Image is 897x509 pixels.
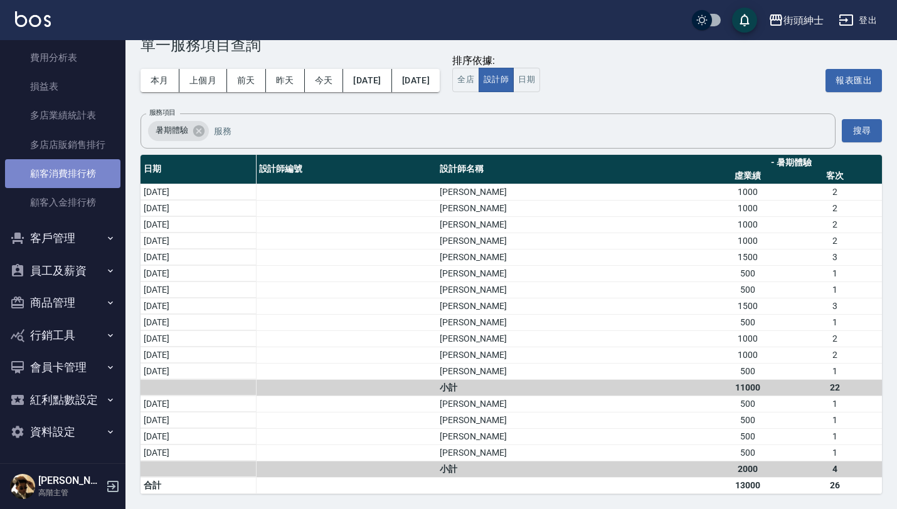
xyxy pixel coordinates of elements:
[437,330,701,347] td: [PERSON_NAME]
[452,55,540,68] div: 排序依據:
[704,332,791,345] div: 1000
[513,68,540,92] button: 日期
[227,69,266,92] button: 前天
[792,381,879,394] div: 22
[792,332,879,345] div: 2
[792,479,879,492] div: 26
[5,72,120,101] a: 損益表
[38,475,102,487] h5: [PERSON_NAME]
[704,169,791,182] div: 虛業績
[792,446,879,459] div: 1
[704,397,791,411] div: 500
[141,233,256,249] td: [DATE]
[141,444,256,461] td: [DATE]
[704,316,791,329] div: 500
[141,363,256,379] td: [DATE]
[141,298,256,314] td: [DATE]
[783,13,824,28] div: 街頭紳士
[148,124,196,137] span: 暑期體驗
[437,233,701,249] td: [PERSON_NAME]
[141,330,256,347] td: [DATE]
[792,365,879,378] div: 1
[5,43,120,72] a: 費用分析表
[704,234,791,248] div: 1000
[704,202,791,215] div: 1000
[141,36,882,54] h3: 單一服務項目查詢
[842,119,882,142] button: 搜尋
[5,130,120,159] a: 多店店販銷售排行
[10,474,35,499] img: Person
[452,68,479,92] button: 全店
[834,9,882,32] button: 登出
[211,120,811,142] input: 服務
[437,184,701,200] td: [PERSON_NAME]
[141,281,256,298] td: [DATE]
[704,218,791,231] div: 1000
[256,155,437,184] th: 設計師編號
[792,186,879,199] div: 2
[38,487,102,498] p: 高階主管
[5,351,120,384] button: 會員卡管理
[792,300,879,313] div: 3
[437,428,701,444] td: [PERSON_NAME]
[141,69,179,92] button: 本月
[704,446,791,459] div: 500
[437,461,701,477] td: 小計
[704,463,791,476] div: 2000
[343,69,391,92] button: [DATE]
[141,347,256,363] td: [DATE]
[141,265,256,281] td: [DATE]
[141,412,256,428] td: [DATE]
[148,121,209,141] div: 暑期體驗
[704,381,791,394] div: 11000
[149,108,176,117] label: 服務項目
[437,249,701,265] td: [PERSON_NAME]
[141,184,256,200] td: [DATE]
[792,397,879,411] div: 1
[437,396,701,412] td: [PERSON_NAME]
[792,169,879,182] div: 客次
[5,188,120,217] a: 顧客入金排行榜
[704,267,791,280] div: 500
[704,156,879,169] div: - 暑期體驗
[704,365,791,378] div: 500
[792,463,879,476] div: 4
[141,200,256,216] td: [DATE]
[141,314,256,330] td: [DATE]
[5,384,120,416] button: 紅利點數設定
[5,222,120,255] button: 客戶管理
[437,412,701,428] td: [PERSON_NAME]
[704,300,791,313] div: 1500
[704,283,791,296] div: 500
[5,159,120,188] a: 顧客消費排行榜
[5,255,120,287] button: 員工及薪資
[305,69,344,92] button: 今天
[141,428,256,444] td: [DATE]
[437,200,701,216] td: [PERSON_NAME]
[704,414,791,427] div: 500
[437,265,701,281] td: [PERSON_NAME]
[792,430,879,443] div: 1
[792,316,879,329] div: 1
[437,314,701,330] td: [PERSON_NAME]
[141,477,256,493] td: 合計
[792,251,879,264] div: 3
[437,363,701,379] td: [PERSON_NAME]
[5,319,120,352] button: 行銷工具
[437,444,701,461] td: [PERSON_NAME]
[704,186,791,199] div: 1000
[763,8,829,33] button: 街頭紳士
[141,396,256,412] td: [DATE]
[792,234,879,248] div: 2
[5,101,120,130] a: 多店業績統計表
[15,11,51,27] img: Logo
[437,155,701,184] th: 設計師名稱
[792,267,879,280] div: 1
[704,430,791,443] div: 500
[437,216,701,233] td: [PERSON_NAME]
[792,283,879,296] div: 1
[792,202,879,215] div: 2
[141,155,256,184] th: 日期
[437,298,701,314] td: [PERSON_NAME]
[792,218,879,231] div: 2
